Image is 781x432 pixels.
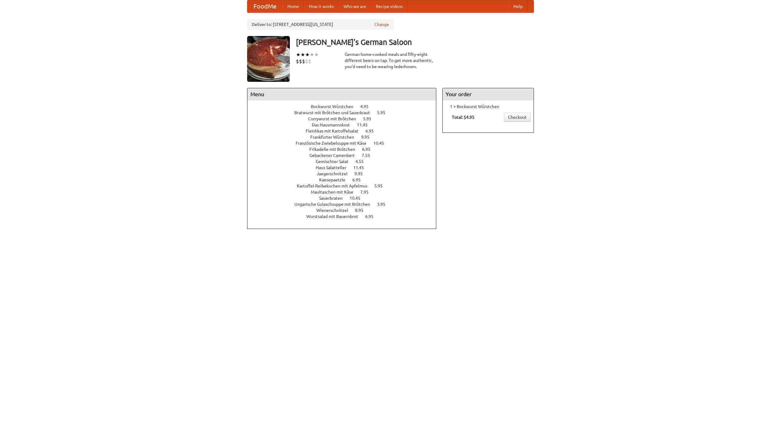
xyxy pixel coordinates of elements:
span: Haus Salatteller [316,165,352,170]
a: Haus Salatteller 11.45 [316,165,375,170]
h4: Menu [247,88,436,100]
a: Change [374,21,389,27]
a: Recipe videos [371,0,408,13]
span: 10.45 [350,196,366,201]
span: Das Hausmannskost [312,122,356,127]
span: 4.55 [355,159,370,164]
span: 4.95 [360,104,375,109]
a: Home [283,0,304,13]
a: Currywurst mit Brötchen 5.95 [308,116,383,121]
span: Wienerschnitzel [316,208,354,213]
span: Gemischter Salat [316,159,355,164]
b: Total: $4.95 [452,115,474,120]
span: Jaegerschnitzel [317,171,354,176]
span: Französische Zwiebelsuppe mit Käse [296,141,373,146]
span: Sauerbraten [319,196,349,201]
span: Frikadelle mit Brötchen [309,147,361,152]
li: 1 × Bockwurst Würstchen [446,103,531,110]
a: Gemischter Salat 4.55 [316,159,375,164]
h4: Your order [443,88,534,100]
span: Frankfurter Würstchen [310,135,360,140]
a: Checkout [504,113,531,122]
li: $ [299,58,302,65]
li: $ [305,58,308,65]
span: Bockwurst Würstchen [311,104,359,109]
a: Bratwurst mit Brötchen und Sauerkraut 5.95 [294,110,397,115]
span: 7.55 [362,153,376,158]
span: 6.95 [362,147,376,152]
a: Das Hausmannskost 11.45 [312,122,379,127]
a: How it works [304,0,339,13]
span: 8.95 [355,208,369,213]
li: $ [296,58,299,65]
span: 5.95 [377,110,391,115]
a: Who we are [339,0,371,13]
span: Bratwurst mit Brötchen und Sauerkraut [294,110,376,115]
a: Maultaschen mit Käse 7.95 [311,190,380,194]
a: Wienerschnitzel 8.95 [316,208,375,213]
a: Französische Zwiebelsuppe mit Käse 10.45 [296,141,395,146]
span: Kartoffel Reibekuchen mit Apfelmus [297,183,373,188]
span: Maultaschen mit Käse [311,190,359,194]
li: ★ [310,51,314,58]
span: 9.95 [361,135,376,140]
span: Gebackener Camenbert [309,153,361,158]
span: 9.95 [355,171,369,176]
div: Deliver to: [STREET_ADDRESS][US_STATE] [247,19,394,30]
a: Bockwurst Würstchen 4.95 [311,104,380,109]
span: Wurstsalad mit Bauernbrot [306,214,364,219]
a: Kartoffel Reibekuchen mit Apfelmus 5.95 [297,183,394,188]
span: Ungarische Gulaschsuppe mit Brötchen [294,202,376,207]
span: 10.45 [373,141,390,146]
span: 5.95 [374,183,389,188]
span: 6.95 [365,214,380,219]
li: $ [302,58,305,65]
li: ★ [296,51,301,58]
span: Currywurst mit Brötchen [308,116,362,121]
a: Help [509,0,527,13]
span: 5.95 [363,116,377,121]
a: FoodMe [247,0,283,13]
a: Frikadelle mit Brötchen 6.95 [309,147,382,152]
span: 11.45 [357,122,374,127]
li: ★ [305,51,310,58]
span: 6.95 [365,129,380,133]
a: Kaesepaetzle 6.95 [319,177,372,182]
li: ★ [314,51,319,58]
li: ★ [301,51,305,58]
span: 6.95 [352,177,367,182]
a: Wurstsalad mit Bauernbrot 6.95 [306,214,385,219]
span: 3.95 [377,202,391,207]
a: Frankfurter Würstchen 9.95 [310,135,381,140]
img: angular.jpg [247,36,290,82]
span: Fleishkas mit Kartoffelsalat [306,129,365,133]
div: German home-cooked meals and fifty-eight different beers on tap. To get more authentic, you'd nee... [345,51,436,70]
h3: [PERSON_NAME]'s German Saloon [296,36,534,48]
a: Fleishkas mit Kartoffelsalat 6.95 [306,129,385,133]
span: Kaesepaetzle [319,177,351,182]
li: $ [308,58,311,65]
a: Ungarische Gulaschsuppe mit Brötchen 3.95 [294,202,397,207]
span: 7.95 [360,190,375,194]
span: 11.45 [353,165,370,170]
a: Gebackener Camenbert 7.55 [309,153,381,158]
a: Sauerbraten 10.45 [319,196,372,201]
a: Jaegerschnitzel 9.95 [317,171,374,176]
